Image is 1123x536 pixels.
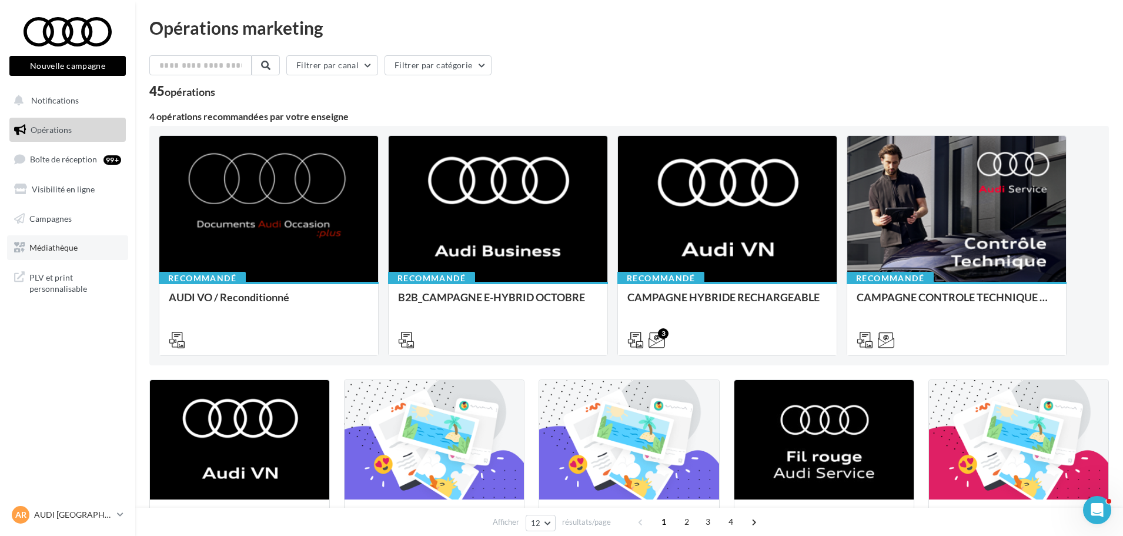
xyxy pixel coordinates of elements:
a: Visibilité en ligne [7,177,128,202]
div: opérations [165,86,215,97]
a: Opérations [7,118,128,142]
p: AUDI [GEOGRAPHIC_DATA] [34,509,112,521]
div: Recommandé [159,272,246,285]
a: Campagnes [7,207,128,231]
a: AR AUDI [GEOGRAPHIC_DATA] [9,504,126,526]
span: Visibilité en ligne [32,184,95,194]
button: Filtrer par canal [286,55,378,75]
button: Notifications [7,88,123,113]
div: 99+ [103,155,121,165]
span: 4 [721,512,740,531]
span: Boîte de réception [30,154,97,164]
span: Médiathèque [29,242,78,252]
a: Médiathèque [7,235,128,260]
a: Boîte de réception99+ [7,147,128,172]
span: PLV et print personnalisable [29,269,121,295]
div: Recommandé [617,272,704,285]
span: 3 [698,512,717,531]
span: Campagnes [29,213,72,223]
span: 2 [677,512,696,531]
div: Opérations marketing [149,19,1109,36]
div: Recommandé [388,272,475,285]
span: 12 [531,518,541,528]
div: B2B_CAMPAGNE E-HYBRID OCTOBRE [398,291,598,315]
span: Opérations [31,125,72,135]
div: 3 [658,328,669,339]
div: AUDI VO / Reconditionné [169,291,369,315]
span: AR [15,509,26,521]
button: Filtrer par catégorie [385,55,492,75]
span: résultats/page [562,517,611,528]
div: 4 opérations recommandées par votre enseigne [149,112,1109,121]
span: Notifications [31,95,79,105]
button: Nouvelle campagne [9,56,126,76]
div: CAMPAGNE HYBRIDE RECHARGEABLE [627,291,827,315]
div: Recommandé [847,272,934,285]
span: 1 [654,512,673,531]
iframe: Intercom live chat [1083,496,1111,524]
div: CAMPAGNE CONTROLE TECHNIQUE 25€ OCTOBRE [857,291,1057,315]
span: Afficher [493,517,519,528]
div: 45 [149,85,215,98]
button: 12 [526,515,556,531]
a: PLV et print personnalisable [7,265,128,299]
